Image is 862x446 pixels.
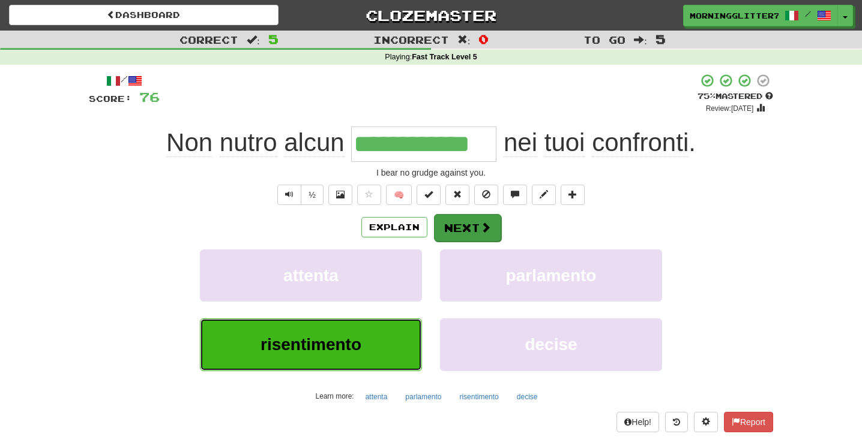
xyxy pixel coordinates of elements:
button: Play sentence audio (ctl+space) [277,185,301,205]
button: ½ [301,185,324,205]
small: Review: [DATE] [706,104,754,113]
button: attenta [359,388,394,406]
button: Round history (alt+y) [665,412,688,432]
span: Score: [89,94,132,104]
button: Add to collection (alt+a) [561,185,585,205]
span: tuoi [544,128,585,157]
span: 76 [139,89,160,104]
span: nei [504,128,537,157]
span: Incorrect [373,34,449,46]
span: 5 [268,32,279,46]
span: 75 % [698,91,716,101]
span: : [634,35,647,45]
span: 5 [656,32,666,46]
button: Reset to 0% Mastered (alt+r) [445,185,469,205]
button: Edit sentence (alt+d) [532,185,556,205]
span: parlamento [506,266,597,285]
span: 0 [478,32,489,46]
a: MorningGlitter7075 / [683,5,838,26]
div: / [89,73,160,88]
small: Learn more: [316,392,354,400]
button: 🧠 [386,185,412,205]
span: : [457,35,471,45]
button: risentimento [200,318,422,370]
span: . [496,128,696,157]
button: Favorite sentence (alt+f) [357,185,381,205]
button: Show image (alt+x) [328,185,352,205]
span: : [247,35,260,45]
button: Next [434,214,501,242]
span: attenta [283,266,339,285]
a: Dashboard [9,5,279,25]
span: confronti [592,128,689,157]
span: risentimento [261,335,361,354]
button: parlamento [440,249,662,302]
div: Mastered [698,91,773,102]
span: Correct [179,34,238,46]
button: decise [440,318,662,370]
button: decise [510,388,544,406]
span: Non [166,128,212,157]
a: Clozemaster [297,5,566,26]
div: I bear no grudge against you. [89,167,773,179]
button: parlamento [399,388,448,406]
button: Report [724,412,773,432]
strong: Fast Track Level 5 [412,53,477,61]
span: MorningGlitter7075 [690,10,779,21]
span: To go [583,34,625,46]
button: Discuss sentence (alt+u) [503,185,527,205]
span: nutro [220,128,277,157]
button: Ignore sentence (alt+i) [474,185,498,205]
div: Text-to-speech controls [275,185,324,205]
button: risentimento [453,388,505,406]
span: / [805,10,811,18]
span: decise [525,335,577,354]
span: alcun [284,128,344,157]
button: Help! [616,412,659,432]
button: attenta [200,249,422,302]
button: Set this sentence to 100% Mastered (alt+m) [417,185,441,205]
button: Explain [361,217,427,237]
